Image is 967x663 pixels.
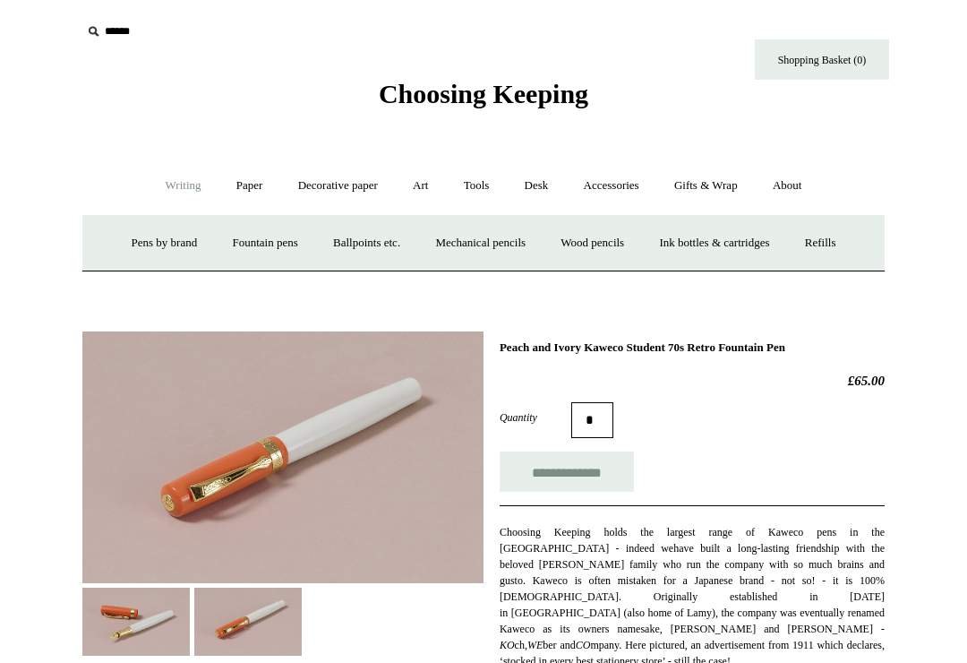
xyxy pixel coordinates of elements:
span: ch, [515,639,527,651]
a: Desk [509,162,565,210]
a: Choosing Keeping [379,93,588,106]
a: Pens by brand [116,220,214,267]
span: Choosing Keeping [379,79,588,108]
a: Ballpoints etc. [317,220,416,267]
span: Choosing Keeping holds the largest range of Kaweco pens in the [GEOGRAPHIC_DATA] - indeed we [500,526,885,555]
a: Decorative paper [282,162,394,210]
a: Wood pencils [544,220,640,267]
a: Writing [150,162,218,210]
img: Peach and Ivory Kaweco Student 70s Retro Fountain Pen [82,331,483,583]
a: Fountain pens [216,220,313,267]
i: CO [576,639,591,651]
a: Refills [789,220,852,267]
span: have built a long-lasting friendship with the beloved [PERSON_NAME] family who run the company wi... [500,542,885,635]
a: Shopping Basket (0) [755,39,889,80]
a: Art [397,162,444,210]
a: Accessories [568,162,655,210]
a: Mechanical pencils [419,220,542,267]
a: Tools [448,162,506,210]
img: Peach and Ivory Kaweco Student 70s Retro Fountain Pen [82,588,190,655]
a: Paper [220,162,279,210]
label: Quantity [500,409,571,426]
img: Peach and Ivory Kaweco Student 70s Retro Fountain Pen [194,588,302,655]
h1: Peach and Ivory Kaweco Student 70s Retro Fountain Pen [500,340,885,355]
i: KO [500,639,515,651]
a: Gifts & Wrap [658,162,754,210]
i: WE [527,639,543,651]
span: ber and [543,639,576,651]
a: Ink bottles & cartridges [643,220,785,267]
a: About [757,162,818,210]
h2: £65.00 [500,373,885,389]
